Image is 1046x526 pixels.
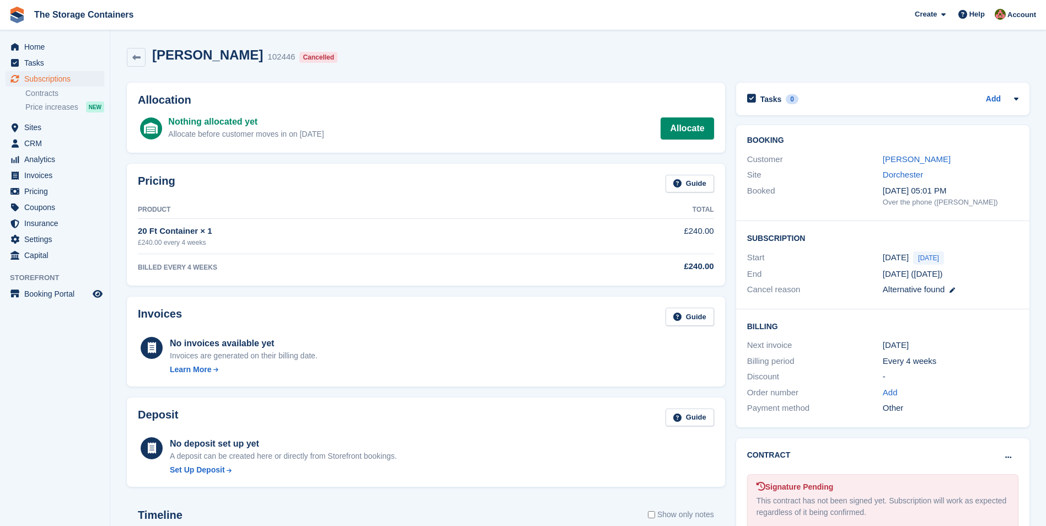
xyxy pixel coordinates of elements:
a: Add [986,93,1001,106]
h2: Billing [747,320,1018,331]
a: menu [6,286,104,302]
div: Set Up Deposit [170,464,225,476]
a: Add [883,387,898,399]
span: Booking Portal [24,286,90,302]
div: Allocate before customer moves in on [DATE] [168,128,324,140]
span: [DATE] [913,251,944,265]
div: 0 [786,94,798,104]
div: Payment method [747,402,883,415]
h2: Invoices [138,308,182,326]
span: Home [24,39,90,55]
div: Cancelled [299,52,337,63]
div: No deposit set up yet [170,437,397,450]
input: Show only notes [648,509,655,520]
a: menu [6,120,104,135]
h2: Subscription [747,232,1018,243]
a: menu [6,168,104,183]
span: Sites [24,120,90,135]
th: Total [556,201,714,219]
div: Cancel reason [747,283,883,296]
div: NEW [86,101,104,112]
a: menu [6,216,104,231]
div: Over the phone ([PERSON_NAME]) [883,197,1018,208]
a: menu [6,248,104,263]
div: Nothing allocated yet [168,115,324,128]
h2: Deposit [138,409,178,427]
span: Settings [24,232,90,247]
span: Alternative found [883,285,945,294]
h2: Pricing [138,175,175,193]
a: menu [6,184,104,199]
span: Create [915,9,937,20]
span: Tasks [24,55,90,71]
td: £240.00 [556,219,714,254]
a: menu [6,200,104,215]
div: Learn More [170,364,211,375]
span: Storefront [10,272,110,283]
a: Guide [666,308,714,326]
div: This contract has not been signed yet. Subscription will work as expected regardless of it being ... [757,495,1009,518]
span: Capital [24,248,90,263]
div: Site [747,169,883,181]
a: Guide [666,409,714,427]
div: Every 4 weeks [883,355,1018,368]
a: menu [6,39,104,55]
a: menu [6,232,104,247]
a: menu [6,152,104,167]
a: The Storage Containers [30,6,138,24]
div: - [883,371,1018,383]
span: Account [1007,9,1036,20]
a: Price increases NEW [25,101,104,113]
div: Billing period [747,355,883,368]
div: Order number [747,387,883,399]
a: Preview store [91,287,104,300]
a: Guide [666,175,714,193]
a: Set Up Deposit [170,464,397,476]
span: Pricing [24,184,90,199]
div: End [747,268,883,281]
a: [PERSON_NAME] [883,154,951,164]
div: Signature Pending [757,481,1009,493]
h2: Booking [747,136,1018,145]
a: menu [6,55,104,71]
div: Invoices are generated on their billing date. [170,350,318,362]
div: Start [747,251,883,265]
a: Contracts [25,88,104,99]
div: [DATE] [883,339,1018,352]
h2: [PERSON_NAME] [152,47,263,62]
div: [DATE] 05:01 PM [883,185,1018,197]
span: CRM [24,136,90,151]
div: Booked [747,185,883,208]
div: Discount [747,371,883,383]
h2: Tasks [760,94,782,104]
span: Subscriptions [24,71,90,87]
div: No invoices available yet [170,337,318,350]
div: 20 Ft Container × 1 [138,225,556,238]
a: menu [6,136,104,151]
h2: Contract [747,449,791,461]
div: Customer [747,153,883,166]
div: £240.00 [556,260,714,273]
span: Insurance [24,216,90,231]
span: Invoices [24,168,90,183]
div: 102446 [267,51,295,63]
span: Help [969,9,985,20]
img: stora-icon-8386f47178a22dfd0bd8f6a31ec36ba5ce8667c1dd55bd0f319d3a0aa187defe.svg [9,7,25,23]
h2: Timeline [138,509,183,522]
th: Product [138,201,556,219]
time: 2025-08-22 00:00:00 UTC [883,251,909,264]
span: Coupons [24,200,90,215]
a: Learn More [170,364,318,375]
h2: Allocation [138,94,714,106]
div: Next invoice [747,339,883,352]
a: menu [6,71,104,87]
a: Dorchester [883,170,923,179]
div: Other [883,402,1018,415]
a: Allocate [661,117,714,139]
span: Price increases [25,102,78,112]
div: £240.00 every 4 weeks [138,238,556,248]
label: Show only notes [648,509,714,520]
p: A deposit can be created here or directly from Storefront bookings. [170,450,397,462]
span: Analytics [24,152,90,167]
img: Kirsty Simpson [995,9,1006,20]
